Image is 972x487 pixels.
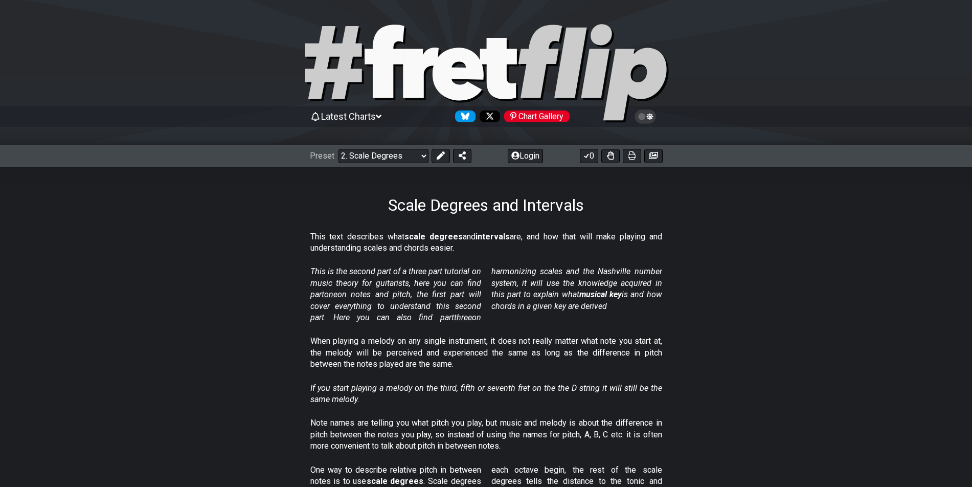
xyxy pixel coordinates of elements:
h1: Scale Degrees and Intervals [388,195,584,215]
button: 0 [580,149,598,163]
span: three [454,313,472,322]
button: Toggle Dexterity for all fretkits [601,149,620,163]
strong: scale degrees [367,476,424,486]
em: If you start playing a melody on the third, fifth or seventh fret on the the D string it will sti... [310,383,662,404]
strong: scale degrees [404,232,463,241]
a: #fretflip at Pinterest [500,110,570,122]
strong: intervals [476,232,510,241]
span: Latest Charts [321,111,376,122]
a: Follow #fretflip at Bluesky [451,110,476,122]
select: Preset [338,149,428,163]
span: one [324,290,337,299]
p: When playing a melody on any single instrument, it does not really matter what note you start at,... [310,336,662,370]
div: Chart Gallery [504,110,570,122]
button: Create image [644,149,663,163]
strong: musical key [579,290,622,299]
span: Toggle light / dark theme [640,112,651,121]
a: Follow #fretflip at X [476,110,500,122]
p: This text describes what and are, and how that will make playing and understanding scales and cho... [310,231,662,254]
button: Print [623,149,641,163]
button: Share Preset [453,149,471,163]
span: Preset [310,151,334,161]
em: This is the second part of a three part tutorial on music theory for guitarists, here you can fin... [310,267,662,322]
button: Login [508,149,543,163]
p: Note names are telling you what pitch you play, but music and melody is about the difference in p... [310,417,662,452]
button: Edit Preset [432,149,450,163]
